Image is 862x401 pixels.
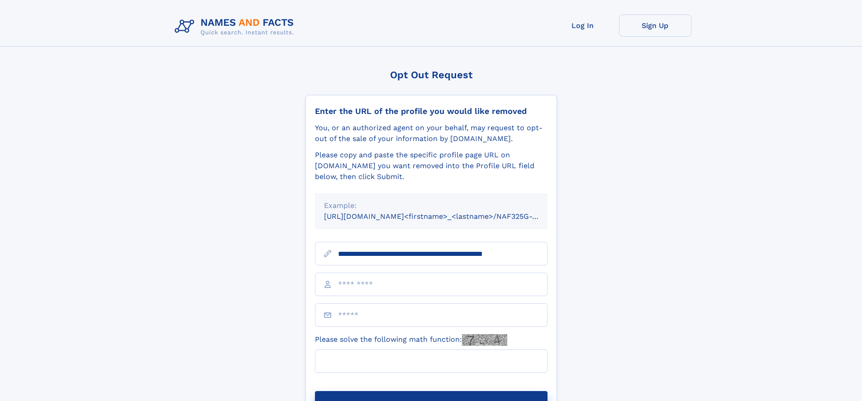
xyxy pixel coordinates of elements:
[171,14,301,39] img: Logo Names and Facts
[315,334,507,346] label: Please solve the following math function:
[324,212,565,221] small: [URL][DOMAIN_NAME]<firstname>_<lastname>/NAF325G-xxxxxxxx
[315,123,548,144] div: You, or an authorized agent on your behalf, may request to opt-out of the sale of your informatio...
[305,69,557,80] div: Opt Out Request
[547,14,619,37] a: Log In
[324,200,538,211] div: Example:
[315,150,548,182] div: Please copy and paste the specific profile page URL on [DOMAIN_NAME] you want removed into the Pr...
[619,14,691,37] a: Sign Up
[315,106,548,116] div: Enter the URL of the profile you would like removed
